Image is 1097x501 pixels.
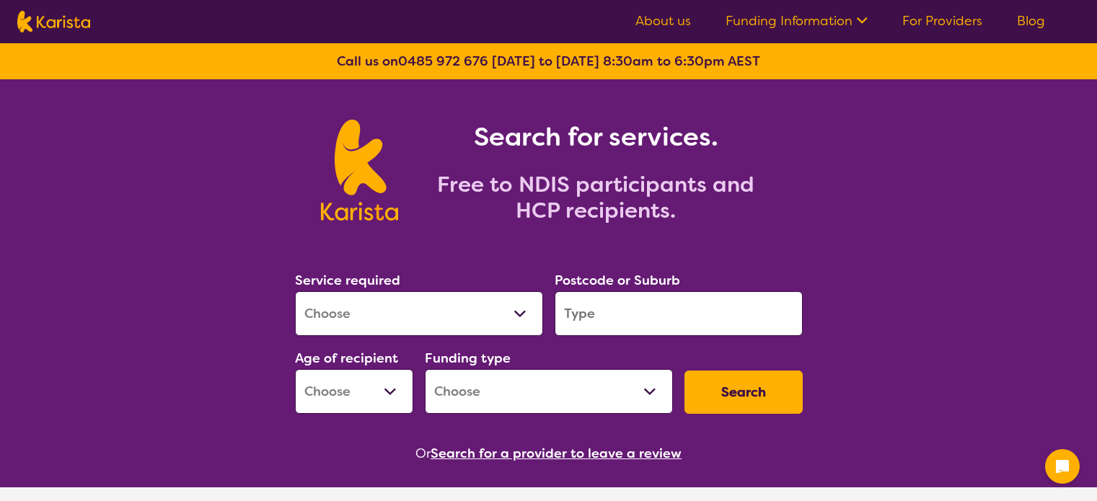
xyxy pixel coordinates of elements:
b: Call us on [DATE] to [DATE] 8:30am to 6:30pm AEST [337,53,760,70]
span: Or [415,443,431,464]
img: Karista logo [321,120,398,221]
label: Postcode or Suburb [555,272,680,289]
input: Type [555,291,803,336]
button: Search for a provider to leave a review [431,443,682,464]
a: 0485 972 676 [398,53,488,70]
label: Age of recipient [295,350,398,367]
h2: Free to NDIS participants and HCP recipients. [415,172,776,223]
a: About us [635,12,691,30]
a: For Providers [902,12,982,30]
label: Funding type [425,350,511,367]
a: Funding Information [726,12,868,30]
a: Blog [1017,12,1045,30]
label: Service required [295,272,400,289]
h1: Search for services. [415,120,776,154]
img: Karista logo [17,11,90,32]
button: Search [684,371,803,414]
